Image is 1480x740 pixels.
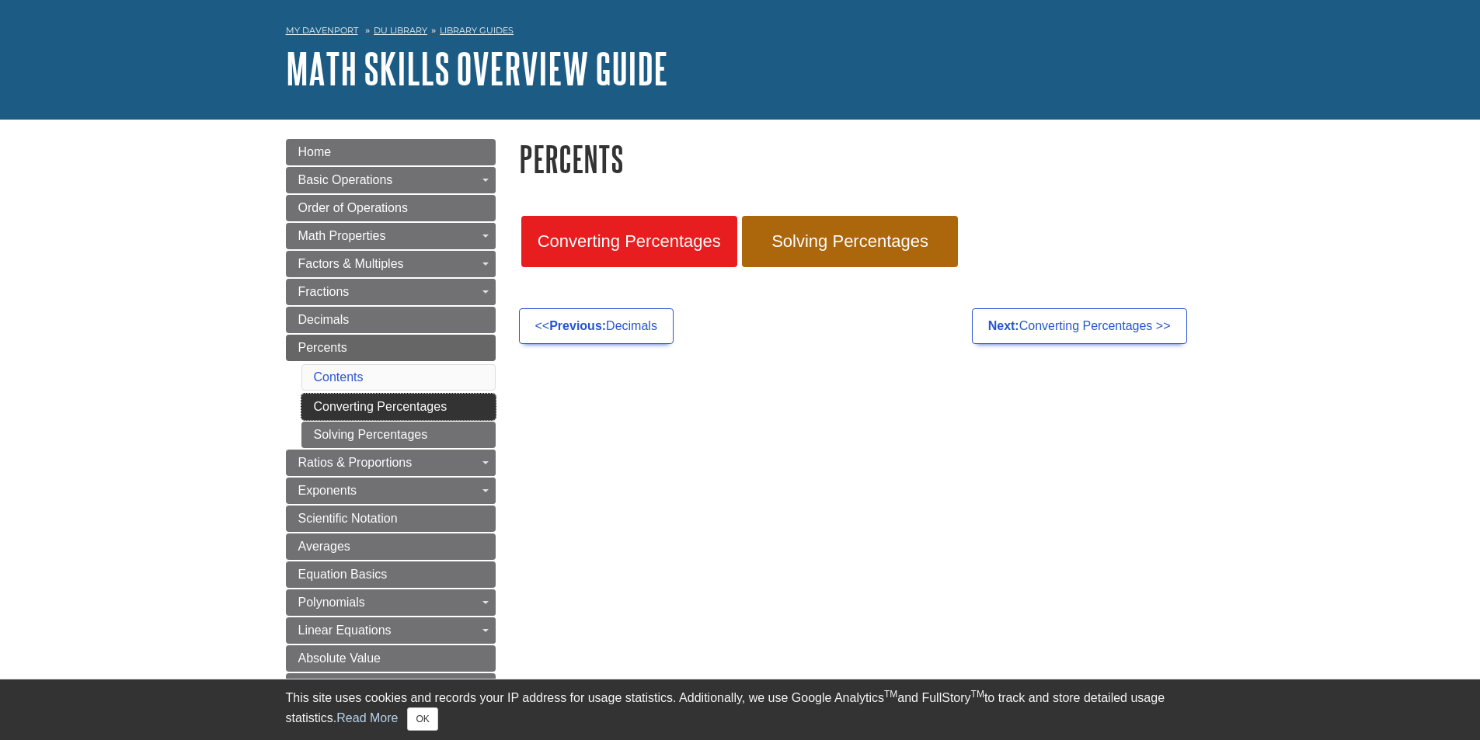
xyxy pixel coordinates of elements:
[519,308,674,344] a: <<Previous:Decimals
[286,450,496,476] a: Ratios & Proportions
[286,617,496,644] a: Linear Equations
[298,540,350,553] span: Averages
[754,231,946,252] span: Solving Percentages
[301,394,496,420] a: Converting Percentages
[988,319,1019,332] strong: Next:
[298,596,365,609] span: Polynomials
[298,651,381,665] span: Absolute Value
[286,645,496,672] a: Absolute Value
[971,689,984,700] sup: TM
[298,313,350,326] span: Decimals
[286,24,358,37] a: My Davenport
[286,335,496,361] a: Percents
[286,279,496,305] a: Fractions
[286,307,496,333] a: Decimals
[298,512,398,525] span: Scientific Notation
[336,711,398,724] a: Read More
[298,568,388,581] span: Equation Basics
[742,216,958,267] a: Solving Percentages
[286,478,496,504] a: Exponents
[298,201,408,214] span: Order of Operations
[519,139,1195,179] h1: Percents
[301,422,496,448] a: Solving Percentages
[286,223,496,249] a: Math Properties
[298,145,332,158] span: Home
[440,25,514,36] a: Library Guides
[374,25,427,36] a: DU Library
[407,707,437,731] button: Close
[298,341,347,354] span: Percents
[549,319,606,332] strong: Previous:
[298,257,404,270] span: Factors & Multiples
[286,20,1195,45] nav: breadcrumb
[314,370,364,384] a: Contents
[972,308,1187,344] a: Next:Converting Percentages >>
[286,251,496,277] a: Factors & Multiples
[286,195,496,221] a: Order of Operations
[298,484,357,497] span: Exponents
[298,456,413,469] span: Ratios & Proportions
[884,689,897,700] sup: TM
[298,173,393,186] span: Basic Operations
[298,229,386,242] span: Math Properties
[286,589,496,616] a: Polynomials
[533,231,726,252] span: Converting Percentages
[286,689,1195,731] div: This site uses cookies and records your IP address for usage statistics. Additionally, we use Goo...
[286,139,496,165] a: Home
[286,561,496,588] a: Equation Basics
[286,505,496,532] a: Scientific Notation
[286,44,668,92] a: Math Skills Overview Guide
[298,285,350,298] span: Fractions
[298,624,392,637] span: Linear Equations
[286,167,496,193] a: Basic Operations
[286,673,496,700] a: Rational Expressions
[521,216,737,267] a: Converting Percentages
[286,533,496,560] a: Averages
